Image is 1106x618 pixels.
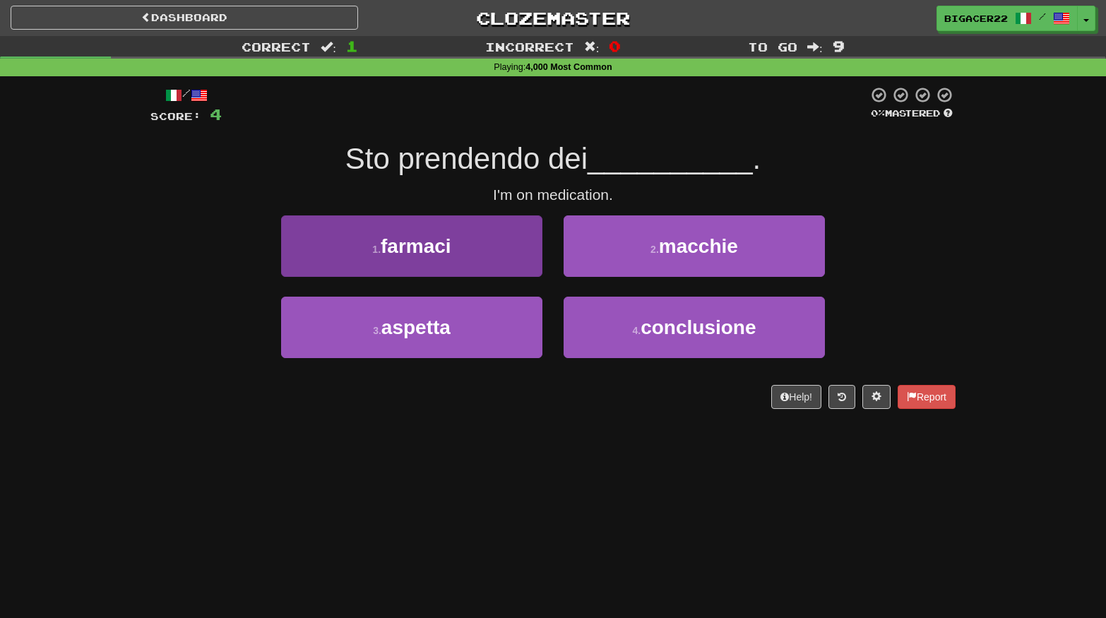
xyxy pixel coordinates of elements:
button: 1.farmaci [281,215,542,277]
a: Dashboard [11,6,358,30]
small: 1 . [372,244,381,255]
span: / [1039,11,1046,21]
span: Sto prendendo dei [345,142,588,175]
span: . [753,142,761,175]
span: : [584,41,600,53]
a: bigacer22 / [936,6,1078,31]
span: 1 [346,37,358,54]
div: / [150,86,222,104]
span: Incorrect [485,40,574,54]
span: Score: [150,110,201,122]
small: 2 . [650,244,659,255]
span: To go [748,40,797,54]
div: I'm on medication. [150,184,956,206]
span: macchie [659,235,738,257]
span: bigacer22 [944,12,1008,25]
div: Mastered [868,107,956,120]
span: : [807,41,823,53]
small: 4 . [632,325,641,336]
span: 0 [609,37,621,54]
span: : [321,41,336,53]
span: farmaci [381,235,451,257]
button: 3.aspetta [281,297,542,358]
small: 3 . [373,325,381,336]
span: 9 [833,37,845,54]
span: conclusione [641,316,756,338]
span: 4 [210,105,222,123]
button: 2.macchie [564,215,825,277]
button: Round history (alt+y) [828,385,855,409]
button: Report [898,385,956,409]
a: Clozemaster [379,6,727,30]
span: Correct [242,40,311,54]
span: 0 % [871,107,885,119]
span: __________ [588,142,753,175]
span: aspetta [381,316,451,338]
button: Help! [771,385,821,409]
button: 4.conclusione [564,297,825,358]
strong: 4,000 Most Common [525,62,612,72]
